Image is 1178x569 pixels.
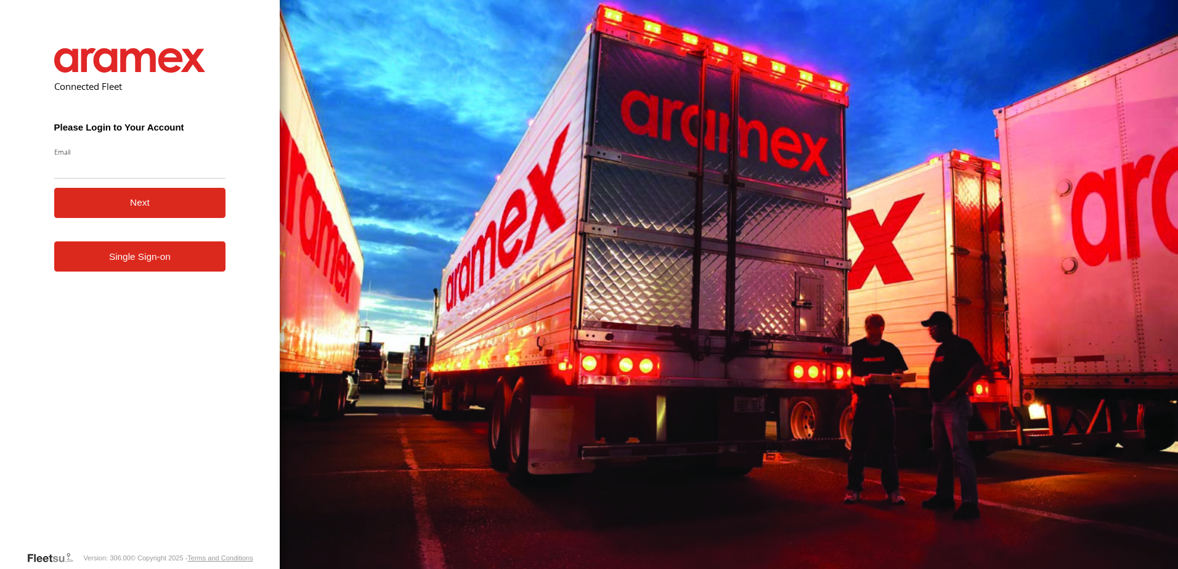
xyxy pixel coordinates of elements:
[26,552,83,564] a: Visit our Website
[54,188,226,218] button: Next
[83,554,130,562] div: Version: 306.00
[54,80,226,92] h2: Connected Fleet
[131,554,253,562] div: © Copyright 2025 -
[54,48,206,73] img: Aramex
[54,122,226,132] h3: Please Login to Your Account
[54,241,226,272] a: Single Sign-on
[187,554,253,562] a: Terms and Conditions
[54,147,226,156] label: Email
